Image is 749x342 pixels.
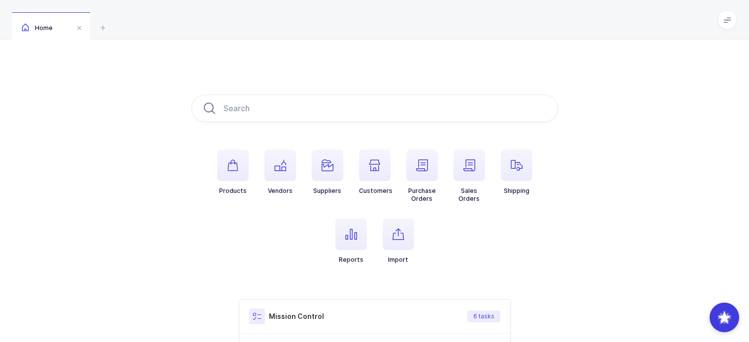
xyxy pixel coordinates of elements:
[269,311,324,321] h3: Mission Control
[473,312,494,320] span: 6 tasks
[264,150,296,195] button: Vendors
[335,218,367,264] button: Reports
[501,150,532,195] button: Shipping
[217,150,249,195] button: Products
[383,218,414,264] button: Import
[312,150,343,195] button: Suppliers
[454,150,485,203] button: SalesOrders
[406,150,438,203] button: PurchaseOrders
[359,150,392,195] button: Customers
[22,24,53,31] span: Home
[192,94,558,122] input: Search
